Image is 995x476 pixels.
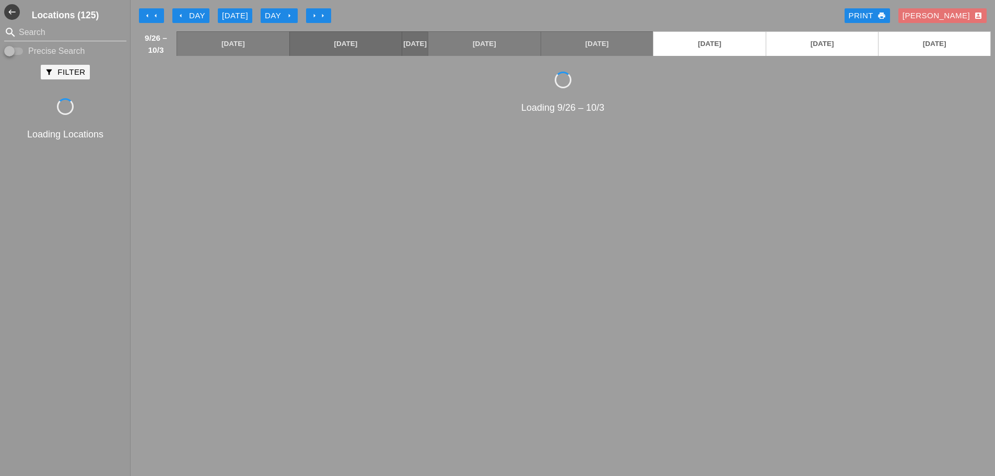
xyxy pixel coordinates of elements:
[45,68,53,76] i: filter_alt
[879,32,990,56] a: [DATE]
[261,8,298,23] button: Day
[4,4,20,20] i: west
[151,11,160,20] i: arrow_left
[428,32,541,56] a: [DATE]
[402,32,428,56] a: [DATE]
[310,11,319,20] i: arrow_right
[877,11,886,20] i: print
[45,66,85,78] div: Filter
[903,10,982,22] div: [PERSON_NAME]
[653,32,766,56] a: [DATE]
[898,8,987,23] button: [PERSON_NAME]
[19,24,112,41] input: Search
[41,65,89,79] button: Filter
[285,11,294,20] i: arrow_right
[766,32,879,56] a: [DATE]
[265,10,294,22] div: Day
[135,101,991,115] div: Loading 9/26 – 10/3
[849,10,886,22] div: Print
[172,8,209,23] button: Day
[319,11,327,20] i: arrow_right
[218,8,252,23] button: [DATE]
[4,26,17,39] i: search
[845,8,890,23] a: Print
[290,32,402,56] a: [DATE]
[222,10,248,22] div: [DATE]
[177,11,185,20] i: arrow_left
[141,32,171,56] span: 9/26 – 10/3
[143,11,151,20] i: arrow_left
[974,11,982,20] i: account_box
[2,127,128,142] div: Loading Locations
[139,8,164,23] button: Move Back 1 Week
[177,10,205,22] div: Day
[4,45,126,57] div: Enable Precise search to match search terms exactly.
[541,32,653,56] a: [DATE]
[28,46,85,56] label: Precise Search
[306,8,331,23] button: Move Ahead 1 Week
[4,4,20,20] button: Shrink Sidebar
[177,32,289,56] a: [DATE]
